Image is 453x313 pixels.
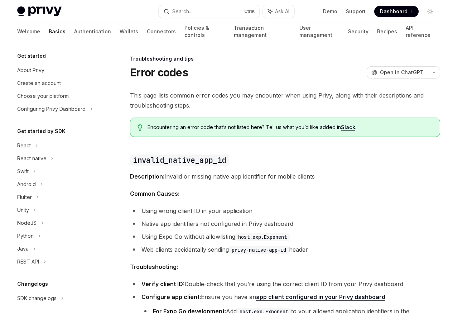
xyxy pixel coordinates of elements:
[17,219,37,227] div: NodeJS
[406,23,436,40] a: API reference
[130,206,440,216] li: Using wrong client ID in your application
[17,92,69,100] div: Choose your platform
[424,6,436,17] button: Toggle dark mode
[17,6,62,16] img: light logo
[275,8,289,15] span: Ask AI
[235,233,290,241] code: host.exp.Exponent
[141,280,184,288] strong: Verify client ID:
[341,124,355,131] a: Slack
[17,105,86,113] div: Configuring Privy Dashboard
[130,55,440,62] div: Troubleshooting and tips
[17,154,47,163] div: React native
[141,293,201,300] strong: Configure app client:
[130,279,440,289] li: Double-check that you’re using the correct client ID from your Privy dashboard
[380,69,424,76] span: Open in ChatGPT
[130,190,179,197] strong: Common Causes:
[17,257,39,266] div: REST API
[17,167,29,176] div: Swift
[346,8,366,15] a: Support
[172,7,192,16] div: Search...
[17,66,44,75] div: About Privy
[74,23,111,40] a: Authentication
[380,8,408,15] span: Dashboard
[263,5,294,18] button: Ask AI
[138,124,143,131] svg: Tip
[17,280,48,288] h5: Changelogs
[377,23,397,40] a: Recipes
[17,127,66,136] h5: Get started by SDK
[130,232,440,242] li: Using Expo Go without allowlisting
[11,90,103,103] a: Choose your platform
[17,79,61,87] div: Create an account
[130,66,188,79] h1: Error codes
[17,52,46,60] h5: Get started
[130,245,440,255] li: Web clients accidentally sending header
[130,219,440,229] li: Native app identifiers not configured in Privy dashboard
[323,8,337,15] a: Demo
[17,232,34,240] div: Python
[244,9,255,14] span: Ctrl K
[147,23,176,40] a: Connectors
[120,23,138,40] a: Wallets
[17,294,57,303] div: SDK changelogs
[130,173,164,180] strong: Description:
[348,23,368,40] a: Security
[17,23,40,40] a: Welcome
[11,64,103,77] a: About Privy
[49,23,66,40] a: Basics
[17,193,32,201] div: Flutter
[184,23,225,40] a: Policies & controls
[148,124,433,131] span: Encountering an error code that’s not listed here? Tell us what you’d like added in .
[374,6,419,17] a: Dashboard
[130,90,440,110] span: This page lists common error codes you may encounter when using Privy, along with their descripti...
[17,141,31,150] div: React
[299,23,340,40] a: User management
[159,5,259,18] button: Search...CtrlK
[229,246,289,254] code: privy-native-app-id
[130,155,229,166] code: invalid_native_app_id
[17,206,29,214] div: Unity
[367,66,428,79] button: Open in ChatGPT
[130,171,440,181] span: Invalid or missing native app identifier for mobile clients
[256,293,385,301] a: app client configured in your Privy dashboard
[11,77,103,90] a: Create an account
[130,263,178,270] strong: Troubleshooting:
[17,180,36,189] div: Android
[234,23,290,40] a: Transaction management
[17,245,29,253] div: Java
